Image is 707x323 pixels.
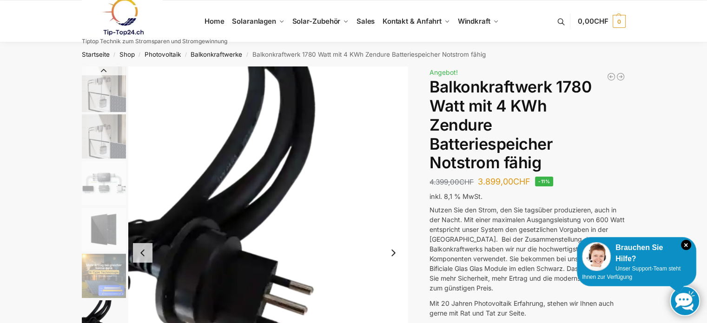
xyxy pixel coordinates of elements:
[429,298,625,318] p: Mit 20 Jahren Photovoltaik Erfahrung, stehen wir Ihnen auch gerne mit Rat und Tat zur Seite.
[79,66,126,113] li: 1 / 11
[82,51,110,58] a: Startseite
[292,17,341,26] span: Solar-Zubehör
[228,0,288,42] a: Solaranlagen
[242,51,252,59] span: /
[79,252,126,299] li: 5 / 11
[82,66,126,75] button: Previous slide
[383,243,403,263] button: Next slide
[607,72,616,81] a: Flexible Solarpanels (2×120 W) & SolarLaderegler
[82,114,126,158] img: Zendure-solar-flow-Batteriespeicher für Balkonkraftwerke
[535,177,553,186] span: -11%
[82,66,126,112] img: Zendure-solar-flow-Batteriespeicher für Balkonkraftwerke
[429,192,482,200] span: inkl. 8,1 % MwSt.
[383,17,442,26] span: Kontakt & Anfahrt
[429,178,474,186] bdi: 4.399,00
[578,7,625,35] a: 0,00CHF 0
[582,265,681,280] span: Unser Support-Team steht Ihnen zur Verfügung
[232,17,276,26] span: Solaranlagen
[357,17,375,26] span: Sales
[82,39,227,44] p: Tiptop Technik zum Stromsparen und Stromgewinnung
[191,51,242,58] a: Balkonkraftwerke
[594,17,608,26] span: CHF
[119,51,135,58] a: Shop
[459,178,474,186] span: CHF
[513,177,530,186] span: CHF
[378,0,454,42] a: Kontakt & Anfahrt
[429,78,625,172] h1: Balkonkraftwerk 1780 Watt mit 4 KWh Zendure Batteriespeicher Notstrom fähig
[616,72,625,81] a: Balkonkraftwerk 900/600 Watt bificial Glas/Glas
[82,254,126,298] img: solakon-balkonkraftwerk-890-800w-2-x-445wp-module-growatt-neo-800m-x-growatt-noah-2000-schuko-kab...
[145,51,181,58] a: Photovoltaik
[82,207,126,251] img: Maysun
[458,17,490,26] span: Windkraft
[578,17,608,26] span: 0,00
[613,15,626,28] span: 0
[582,242,691,264] div: Brauchen Sie Hilfe?
[681,240,691,250] i: Schließen
[582,242,611,271] img: Customer service
[288,0,352,42] a: Solar-Zubehör
[429,68,458,76] span: Angebot!
[79,159,126,206] li: 3 / 11
[65,42,642,66] nav: Breadcrumb
[429,205,625,293] p: Nutzen Sie den Strom, den Sie tagsüber produzieren, auch in der Nacht. Mit einer maximalen Ausgan...
[454,0,502,42] a: Windkraft
[352,0,378,42] a: Sales
[82,161,126,205] img: Zendure Batteriespeicher-wie anschliessen
[478,177,530,186] bdi: 3.899,00
[79,206,126,252] li: 4 / 11
[110,51,119,59] span: /
[135,51,145,59] span: /
[181,51,191,59] span: /
[133,243,152,263] button: Previous slide
[79,113,126,159] li: 2 / 11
